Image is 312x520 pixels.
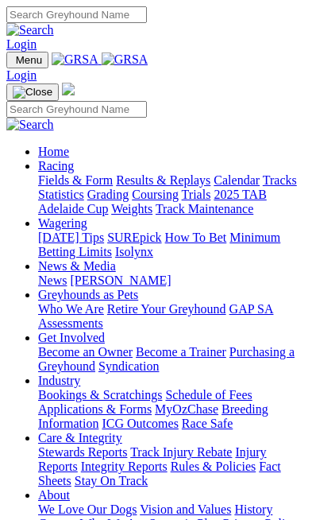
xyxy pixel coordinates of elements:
a: Statistics [38,188,84,201]
span: Menu [16,54,42,66]
div: Industry [38,388,306,431]
a: Racing [38,159,74,173]
a: Trials [182,188,211,201]
a: Calendar [214,173,260,187]
a: Injury Reports [38,445,267,473]
a: We Love Our Dogs [38,503,137,516]
a: Race Safe [182,417,233,430]
div: News & Media [38,274,306,288]
img: Close [13,86,52,99]
a: About [38,488,70,502]
a: GAP SA Assessments [38,302,273,330]
a: 2025 TAB Adelaide Cup [38,188,267,215]
a: Grading [87,188,129,201]
a: Greyhounds as Pets [38,288,138,301]
a: Fact Sheets [38,460,281,487]
div: Racing [38,173,306,216]
a: Track Maintenance [156,202,253,215]
img: GRSA [102,52,148,67]
div: Care & Integrity [38,445,306,488]
a: Stay On Track [75,474,148,487]
a: Wagering [38,216,87,230]
a: Breeding Information [38,402,268,430]
a: Purchasing a Greyhound [38,345,295,373]
a: Rules & Policies [171,460,256,473]
a: How To Bet [165,231,227,244]
img: Search [6,118,54,132]
div: Get Involved [38,345,306,374]
div: Wagering [38,231,306,259]
input: Search [6,101,147,118]
img: Search [6,23,54,37]
a: Become a Trainer [136,345,226,359]
a: [PERSON_NAME] [70,274,171,287]
a: Syndication [98,359,159,373]
a: [DATE] Tips [38,231,104,244]
a: Vision and Values [140,503,231,516]
a: Schedule of Fees [165,388,252,402]
img: GRSA [52,52,98,67]
a: Applications & Forms [38,402,152,416]
a: Bookings & Scratchings [38,388,162,402]
a: Get Involved [38,331,105,344]
a: Isolynx [115,245,153,258]
img: logo-grsa-white.png [62,83,75,95]
a: SUREpick [107,231,161,244]
a: Login [6,68,37,82]
a: Who We Are [38,302,104,316]
a: Industry [38,374,80,387]
a: History [234,503,272,516]
a: Coursing [132,188,179,201]
a: Minimum Betting Limits [38,231,280,258]
a: ICG Outcomes [102,417,178,430]
a: News & Media [38,259,116,273]
a: Tracks [263,173,297,187]
a: Weights [111,202,152,215]
a: Become an Owner [38,345,133,359]
a: Fields & Form [38,173,113,187]
a: Results & Replays [116,173,210,187]
a: Retire Your Greyhound [107,302,226,316]
button: Toggle navigation [6,83,59,101]
input: Search [6,6,147,23]
div: Greyhounds as Pets [38,302,306,331]
a: Login [6,37,37,51]
a: Integrity Reports [81,460,168,473]
a: Home [38,145,69,158]
a: MyOzChase [155,402,218,416]
button: Toggle navigation [6,52,48,68]
a: Stewards Reports [38,445,127,459]
a: Care & Integrity [38,431,122,444]
a: News [38,274,67,287]
a: Track Injury Rebate [130,445,232,459]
